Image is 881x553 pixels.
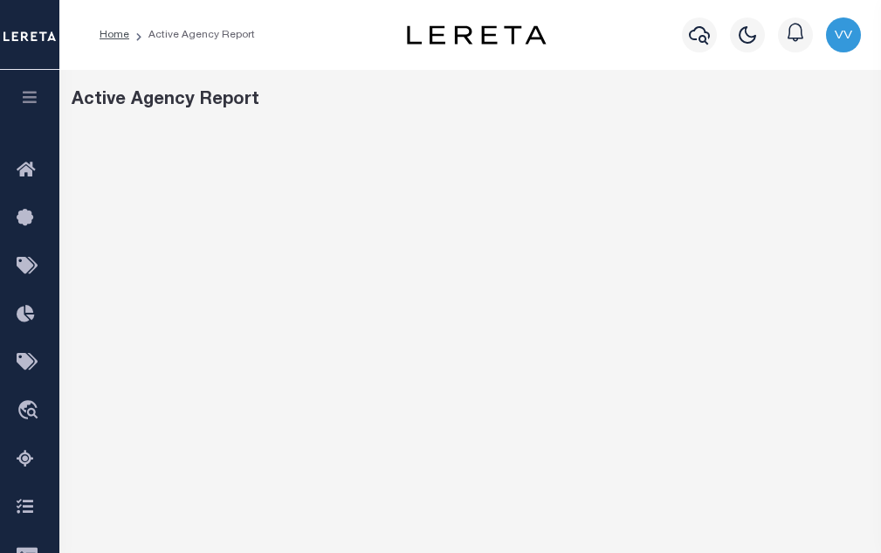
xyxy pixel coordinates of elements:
i: travel_explore [17,400,45,423]
img: svg+xml;base64,PHN2ZyB4bWxucz0iaHR0cDovL3d3dy53My5vcmcvMjAwMC9zdmciIHBvaW50ZXItZXZlbnRzPSJub25lIi... [826,17,861,52]
img: logo-dark.svg [407,25,547,45]
div: Active Agency Report [72,87,870,114]
a: Home [100,30,129,40]
li: Active Agency Report [129,27,255,43]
